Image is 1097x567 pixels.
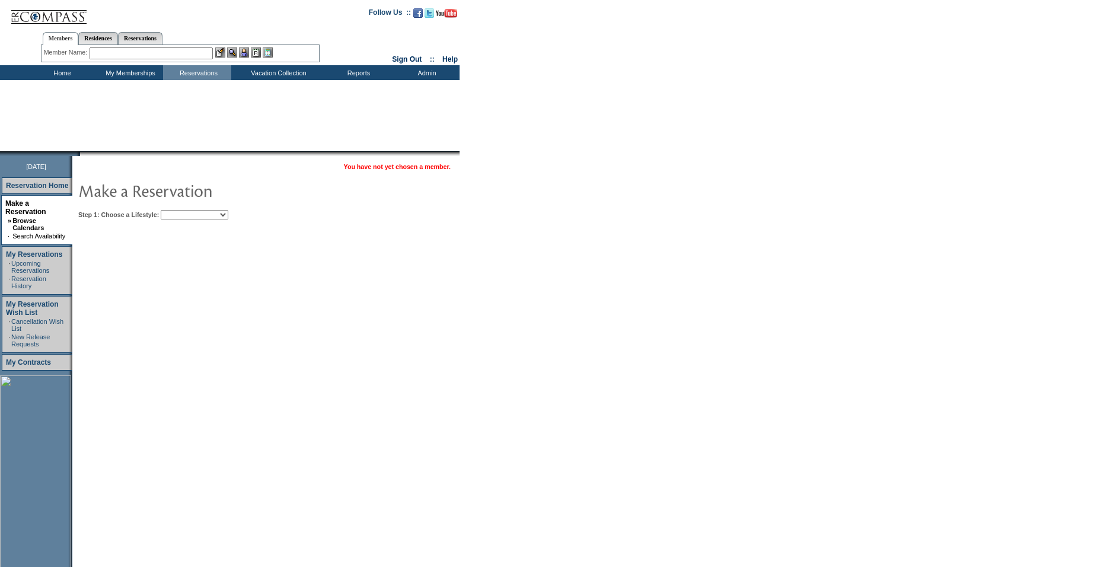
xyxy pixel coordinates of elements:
[425,12,434,19] a: Follow us on Twitter
[442,55,458,63] a: Help
[78,179,315,202] img: pgTtlMakeReservation.gif
[413,8,423,18] img: Become our fan on Facebook
[26,163,46,170] span: [DATE]
[392,55,422,63] a: Sign Out
[27,65,95,80] td: Home
[76,151,80,156] img: promoShadowLeftCorner.gif
[12,217,44,231] a: Browse Calendars
[8,232,11,240] td: ·
[6,358,51,367] a: My Contracts
[344,163,451,170] span: You have not yet chosen a member.
[5,199,46,216] a: Make a Reservation
[44,47,90,58] div: Member Name:
[118,32,162,44] a: Reservations
[323,65,391,80] td: Reports
[43,32,79,45] a: Members
[163,65,231,80] td: Reservations
[436,9,457,18] img: Subscribe to our YouTube Channel
[263,47,273,58] img: b_calculator.gif
[227,47,237,58] img: View
[11,333,50,348] a: New Release Requests
[430,55,435,63] span: ::
[8,260,10,274] td: ·
[425,8,434,18] img: Follow us on Twitter
[391,65,460,80] td: Admin
[8,275,10,289] td: ·
[231,65,323,80] td: Vacation Collection
[6,250,62,259] a: My Reservations
[78,32,118,44] a: Residences
[8,318,10,332] td: ·
[6,300,59,317] a: My Reservation Wish List
[6,181,68,190] a: Reservation Home
[12,232,65,240] a: Search Availability
[251,47,261,58] img: Reservations
[215,47,225,58] img: b_edit.gif
[8,333,10,348] td: ·
[8,217,11,224] b: »
[11,318,63,332] a: Cancellation Wish List
[239,47,249,58] img: Impersonate
[95,65,163,80] td: My Memberships
[78,211,159,218] b: Step 1: Choose a Lifestyle:
[11,275,46,289] a: Reservation History
[369,7,411,21] td: Follow Us ::
[11,260,49,274] a: Upcoming Reservations
[436,12,457,19] a: Subscribe to our YouTube Channel
[413,12,423,19] a: Become our fan on Facebook
[80,151,81,156] img: blank.gif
